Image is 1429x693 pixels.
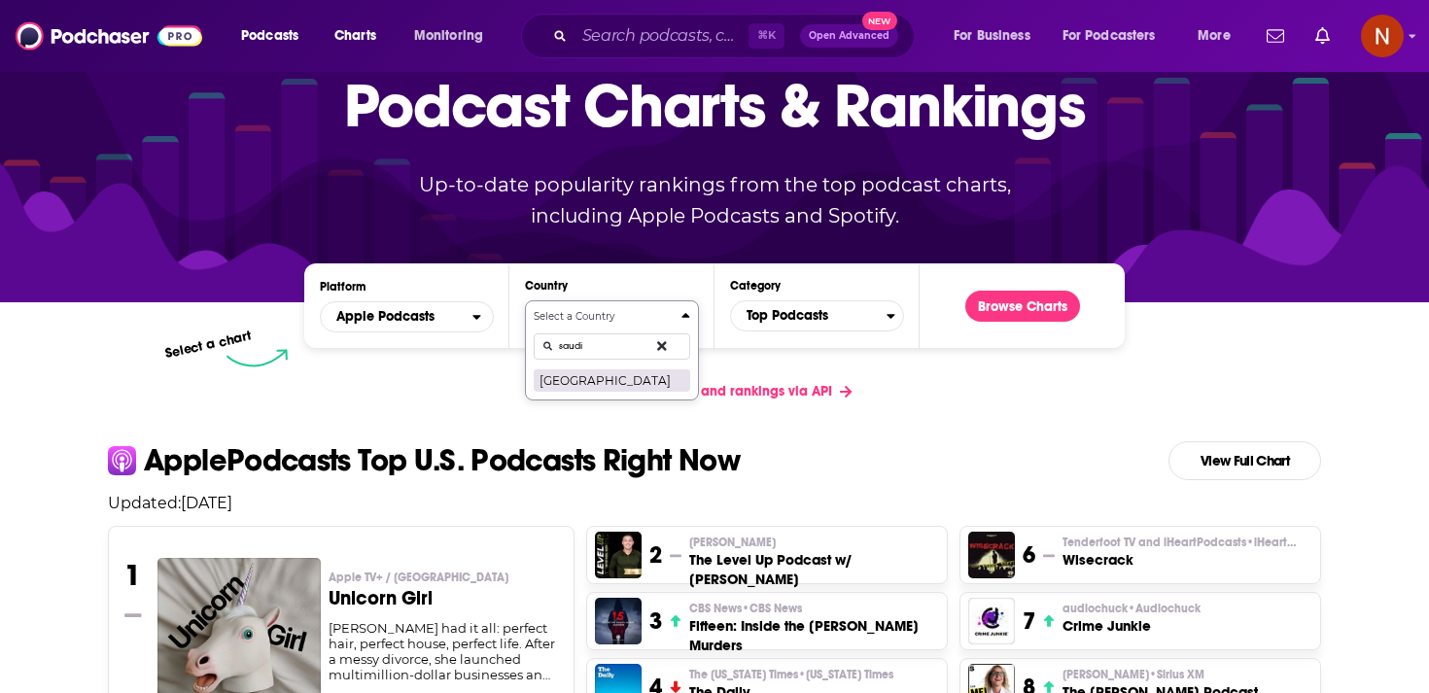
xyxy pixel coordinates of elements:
a: Show notifications dropdown [1307,19,1338,52]
h3: The Level Up Podcast w/ [PERSON_NAME] [689,550,939,589]
span: • [US_STATE] Times [798,668,893,681]
span: ⌘ K [749,23,784,49]
button: Categories [730,300,904,331]
h3: Wisecrack [1063,550,1296,570]
h3: Unicorn Girl [329,589,559,608]
button: open menu [940,20,1055,52]
p: audiochuck • Audiochuck [1063,601,1201,616]
p: Tenderfoot TV and iHeartPodcasts • iHeartRadio [1063,535,1296,550]
img: User Profile [1361,15,1404,57]
p: Apple TV+ / Seven Hills [329,570,559,585]
span: Charts [334,22,376,50]
button: open menu [1184,20,1255,52]
p: Select a chart [163,328,253,362]
h3: 2 [649,540,662,570]
button: [GEOGRAPHIC_DATA] [534,368,690,392]
button: Browse Charts [965,291,1080,322]
p: Podcast Charts & Rankings [344,42,1086,168]
h3: 1 [124,558,141,593]
p: The New York Times • New York Times [689,667,893,682]
button: open menu [320,301,494,332]
span: [PERSON_NAME] [1063,667,1204,682]
span: • Audiochuck [1128,602,1201,615]
input: Search podcasts, credits, & more... [575,20,749,52]
span: Apple Podcasts [336,310,435,324]
a: [PERSON_NAME]The Level Up Podcast w/ [PERSON_NAME] [689,535,939,589]
p: Paul Alex Espinoza [689,535,939,550]
p: Up-to-date popularity rankings from the top podcast charts, including Apple Podcasts and Spotify. [380,169,1049,231]
h3: 7 [1023,606,1035,636]
span: Apple TV+ / [GEOGRAPHIC_DATA] [329,570,508,585]
img: Podchaser - Follow, Share and Rate Podcasts [16,17,202,54]
button: open menu [401,20,508,52]
span: Podcasts [241,22,298,50]
img: Wisecrack [968,532,1015,578]
a: CBS News•CBS NewsFifteen: Inside the [PERSON_NAME] Murders [689,601,939,655]
span: New [862,12,897,30]
span: • iHeartRadio [1246,536,1319,549]
button: Show profile menu [1361,15,1404,57]
input: Search Countries... [534,333,690,360]
a: Charts [322,20,388,52]
h4: Select a Country [534,312,674,322]
span: CBS News [689,601,802,616]
p: Updated: [DATE] [92,494,1337,512]
p: Apple Podcasts Top U.S. Podcasts Right Now [144,445,740,476]
h3: 6 [1023,540,1035,570]
span: For Business [954,22,1030,50]
a: Show notifications dropdown [1259,19,1292,52]
span: Monitoring [414,22,483,50]
span: For Podcasters [1063,22,1156,50]
span: Tenderfoot TV and iHeartPodcasts [1063,535,1296,550]
img: Fifteen: Inside the Daniel Marsh Murders [595,598,642,644]
h3: 3 [649,606,662,636]
span: audiochuck [1063,601,1201,616]
h2: Platforms [320,301,494,332]
span: • CBS News [742,602,802,615]
div: Search podcasts, credits, & more... [540,14,933,58]
a: Apple TV+ / [GEOGRAPHIC_DATA]Unicorn Girl [329,570,559,620]
img: apple Icon [108,446,136,474]
span: Top Podcasts [731,299,887,332]
span: • Sirius XM [1149,668,1204,681]
p: CBS News • CBS News [689,601,939,616]
span: Get podcast charts and rankings via API [576,383,832,399]
span: [PERSON_NAME] [689,535,776,550]
button: open menu [227,20,324,52]
a: audiochuck•AudiochuckCrime Junkie [1063,601,1201,636]
a: Tenderfoot TV and iHeartPodcasts•iHeartRadioWisecrack [1063,535,1296,570]
p: Mel Robbins • Sirius XM [1063,667,1258,682]
span: Logged in as AdelNBM [1361,15,1404,57]
h3: Fifteen: Inside the [PERSON_NAME] Murders [689,616,939,655]
span: Open Advanced [809,31,889,41]
span: More [1198,22,1231,50]
span: The [US_STATE] Times [689,667,893,682]
h3: Crime Junkie [1063,616,1201,636]
img: select arrow [227,349,288,367]
img: The Level Up Podcast w/ Paul Alex [595,532,642,578]
button: open menu [1050,20,1184,52]
a: View Full Chart [1168,441,1321,480]
img: Crime Junkie [968,598,1015,644]
div: [PERSON_NAME] had it all: perfect hair, perfect house, perfect life. After a messy divorce, she l... [329,620,559,682]
button: Countries [525,300,699,400]
button: Open AdvancedNew [800,24,898,48]
a: Get podcast charts and rankings via API [561,367,867,415]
